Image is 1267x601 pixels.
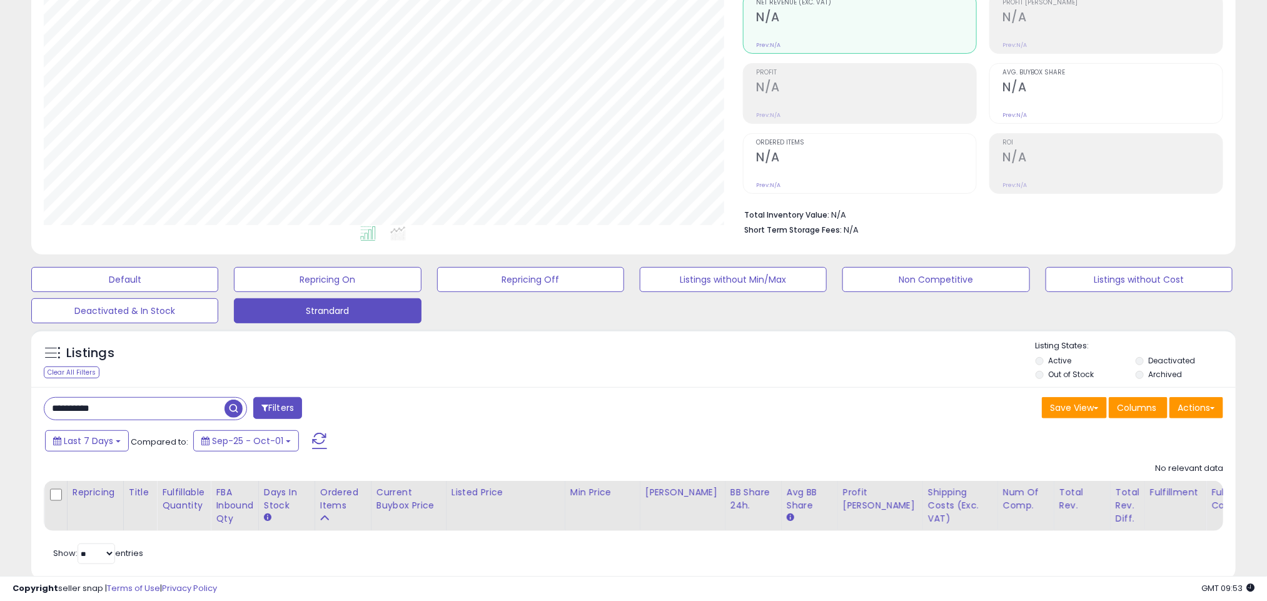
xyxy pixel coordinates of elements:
b: Total Inventory Value: [745,210,830,220]
div: BB Share 24h. [730,486,776,512]
span: Compared to: [131,436,188,448]
h2: N/A [757,10,976,27]
h5: Listings [66,345,114,362]
h2: N/A [1003,80,1223,97]
label: Archived [1148,369,1182,380]
small: Days In Stock. [264,512,271,523]
div: Avg BB Share [787,486,832,512]
div: Num of Comp. [1003,486,1049,512]
button: Strandard [234,298,421,323]
li: N/A [745,206,1214,221]
span: Last 7 Days [64,435,113,447]
div: Shipping Costs (Exc. VAT) [928,486,992,525]
div: Min Price [570,486,635,499]
div: Ordered Items [320,486,366,512]
small: Prev: N/A [1003,111,1027,119]
button: Columns [1109,397,1168,418]
span: N/A [844,224,859,236]
button: Non Competitive [842,267,1029,292]
span: ROI [1003,139,1223,146]
label: Active [1049,355,1072,366]
h2: N/A [1003,150,1223,167]
small: Prev: N/A [757,41,781,49]
span: Show: entries [53,547,143,559]
span: Profit [757,69,976,76]
button: Sep-25 - Oct-01 [193,430,299,452]
button: Filters [253,397,302,419]
small: Avg BB Share. [787,512,794,523]
div: Fulfillable Quantity [162,486,205,512]
span: 2025-10-9 09:53 GMT [1201,582,1254,594]
button: Save View [1042,397,1107,418]
div: Days In Stock [264,486,310,512]
div: Current Buybox Price [376,486,441,512]
button: Listings without Min/Max [640,267,827,292]
div: Total Rev. [1059,486,1105,512]
button: Repricing Off [437,267,624,292]
span: Columns [1117,402,1156,414]
button: Repricing On [234,267,421,292]
div: [PERSON_NAME] [645,486,720,499]
button: Default [31,267,218,292]
b: Short Term Storage Fees: [745,225,842,235]
h2: N/A [757,80,976,97]
small: Prev: N/A [757,111,781,119]
span: Sep-25 - Oct-01 [212,435,283,447]
h2: N/A [757,150,976,167]
strong: Copyright [13,582,58,594]
small: Prev: N/A [1003,181,1027,189]
div: FBA inbound Qty [216,486,253,525]
div: Total Rev. Diff. [1116,486,1139,525]
span: Ordered Items [757,139,976,146]
span: Avg. Buybox Share [1003,69,1223,76]
small: Prev: N/A [1003,41,1027,49]
small: Prev: N/A [757,181,781,189]
p: Listing States: [1036,340,1236,352]
a: Privacy Policy [162,582,217,594]
div: Profit [PERSON_NAME] [843,486,917,512]
a: Terms of Use [107,582,160,594]
button: Listings without Cost [1046,267,1233,292]
label: Out of Stock [1049,369,1094,380]
div: seller snap | | [13,583,217,595]
div: Clear All Filters [44,366,99,378]
label: Deactivated [1148,355,1195,366]
div: Repricing [73,486,118,499]
div: Title [129,486,151,499]
button: Deactivated & In Stock [31,298,218,323]
div: Fulfillment [1150,486,1201,499]
div: No relevant data [1155,463,1223,475]
button: Last 7 Days [45,430,129,452]
button: Actions [1169,397,1223,418]
div: Listed Price [452,486,560,499]
div: Fulfillment Cost [1211,486,1259,512]
h2: N/A [1003,10,1223,27]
